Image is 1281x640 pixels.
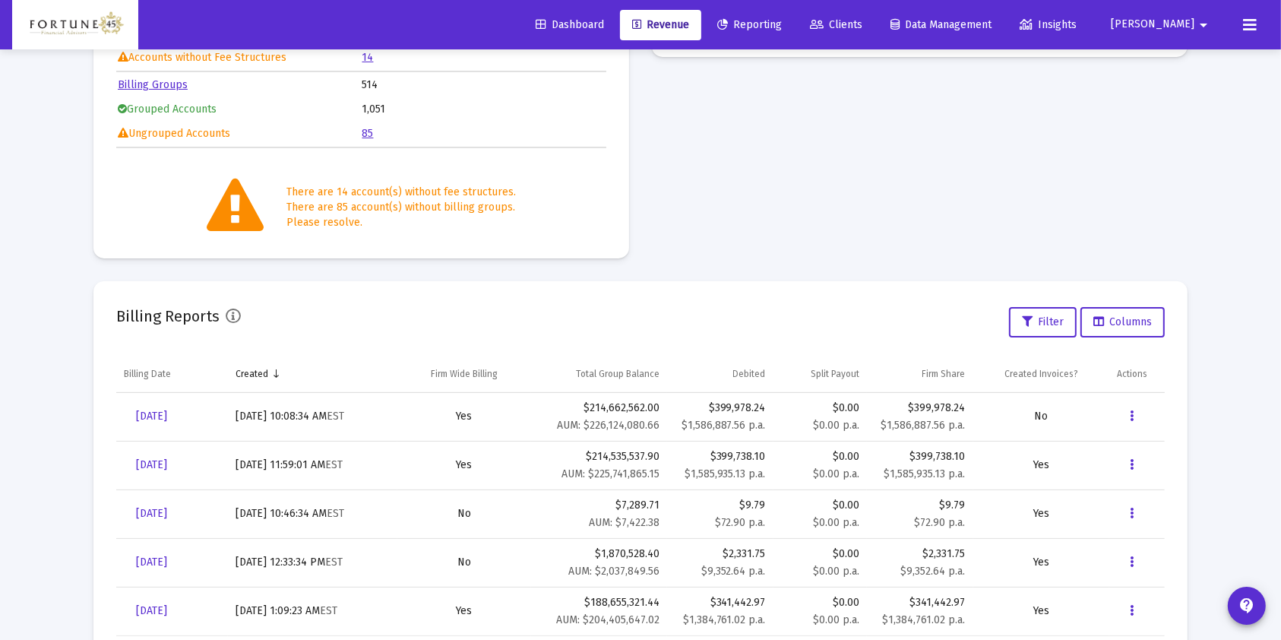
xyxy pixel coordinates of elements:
[1093,9,1231,40] button: [PERSON_NAME]
[683,613,766,626] small: $1,384,761.02 p.a.
[675,401,766,416] div: $399,978.24
[236,458,390,473] div: [DATE] 11:59:01 AM
[733,368,766,380] div: Debited
[124,596,179,626] a: [DATE]
[813,565,859,578] small: $0.00 p.a.
[118,46,361,69] td: Accounts without Fee Structures
[981,458,1102,473] div: Yes
[236,604,390,619] div: [DATE] 1:09:23 AM
[431,368,498,380] div: Firm Wide Billing
[1020,18,1077,31] span: Insights
[405,409,523,424] div: Yes
[781,401,859,433] div: $0.00
[890,18,992,31] span: Data Management
[539,401,659,433] div: $214,662,562.00
[875,401,966,416] div: $399,978.24
[781,498,859,531] div: $0.00
[320,604,337,617] small: EST
[236,409,390,424] div: [DATE] 10:08:34 AM
[667,356,773,392] td: Column Debited
[675,498,766,513] div: $9.79
[116,304,220,328] h2: Billing Reports
[236,506,390,521] div: [DATE] 10:46:34 AM
[715,516,766,529] small: $72.90 p.a.
[286,215,516,230] div: Please resolve.
[362,51,374,64] a: 14
[675,547,766,562] div: $2,331.75
[523,10,616,40] a: Dashboard
[875,449,966,464] div: $399,738.10
[1093,315,1152,328] span: Columns
[685,467,766,480] small: $1,585,935.13 p.a.
[1022,315,1064,328] span: Filter
[973,356,1109,392] td: Column Created Invoices?
[228,356,397,392] td: Column Created
[539,547,659,579] div: $1,870,528.40
[539,498,659,531] div: $7,289.71
[124,499,179,529] a: [DATE]
[536,18,604,31] span: Dashboard
[1238,597,1256,615] mat-icon: contact_support
[675,449,766,464] div: $399,738.10
[325,458,343,471] small: EST
[682,419,766,432] small: $1,586,887.56 p.a.
[1194,10,1213,40] mat-icon: arrow_drop_down
[557,419,659,432] small: AUM: $226,124,080.66
[813,467,859,480] small: $0.00 p.a.
[136,604,167,617] span: [DATE]
[867,356,973,392] td: Column Firm Share
[397,356,531,392] td: Column Firm Wide Billing
[773,356,867,392] td: Column Split Payout
[781,547,859,579] div: $0.00
[327,410,344,423] small: EST
[286,200,516,215] div: There are 85 account(s) without billing groups.
[286,185,516,200] div: There are 14 account(s) without fee structures.
[981,506,1102,521] div: Yes
[136,556,167,569] span: [DATE]
[915,516,966,529] small: $72.90 p.a.
[124,401,179,432] a: [DATE]
[810,18,862,31] span: Clients
[884,467,966,480] small: $1,585,935.13 p.a.
[561,467,659,480] small: AUM: $225,741,865.15
[118,98,361,121] td: Grouped Accounts
[922,368,966,380] div: Firm Share
[539,449,659,482] div: $214,535,537.90
[813,613,859,626] small: $0.00 p.a.
[405,604,523,619] div: Yes
[118,78,188,91] a: Billing Groups
[883,613,966,626] small: $1,384,761.02 p.a.
[124,547,179,578] a: [DATE]
[531,356,667,392] td: Column Total Group Balance
[901,565,966,578] small: $9,352.64 p.a.
[1004,368,1078,380] div: Created Invoices?
[362,98,606,121] td: 1,051
[556,613,659,626] small: AUM: $204,405,647.02
[405,506,523,521] div: No
[878,10,1004,40] a: Data Management
[539,595,659,628] div: $188,655,321.44
[781,595,859,628] div: $0.00
[798,10,875,40] a: Clients
[813,516,859,529] small: $0.00 p.a.
[981,555,1102,570] div: Yes
[362,127,374,140] a: 85
[325,556,343,569] small: EST
[717,18,782,31] span: Reporting
[405,555,523,570] div: No
[405,458,523,473] div: Yes
[705,10,794,40] a: Reporting
[1117,368,1147,380] div: Actions
[136,458,167,471] span: [DATE]
[981,409,1102,424] div: No
[136,410,167,423] span: [DATE]
[1009,307,1077,337] button: Filter
[362,74,606,97] td: 514
[1007,10,1089,40] a: Insights
[576,368,659,380] div: Total Group Balance
[813,419,859,432] small: $0.00 p.a.
[589,516,659,529] small: AUM: $7,422.38
[136,507,167,520] span: [DATE]
[1109,356,1165,392] td: Column Actions
[236,368,268,380] div: Created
